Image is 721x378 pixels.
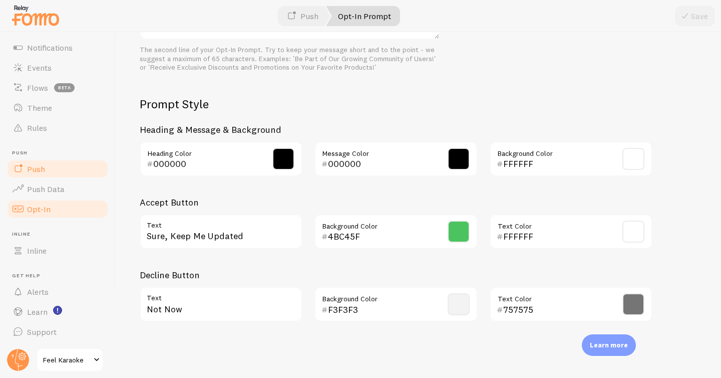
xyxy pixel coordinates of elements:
[27,164,45,174] span: Push
[6,78,109,98] a: Flows beta
[36,348,104,372] a: Feel Karaoke
[6,322,109,342] a: Support
[590,340,628,350] p: Learn more
[53,306,62,315] svg: <p>Watch New Feature Tutorials!</p>
[140,269,652,281] h3: Decline Button
[27,83,48,93] span: Flows
[140,214,302,231] label: Text
[27,184,65,194] span: Push Data
[6,118,109,138] a: Rules
[6,241,109,261] a: Inline
[6,179,109,199] a: Push Data
[6,282,109,302] a: Alerts
[27,307,48,317] span: Learn
[6,38,109,58] a: Notifications
[27,63,52,73] span: Events
[6,199,109,219] a: Opt-In
[12,231,109,238] span: Inline
[27,287,49,297] span: Alerts
[140,46,440,72] div: The second line of your Opt-In Prompt. Try to keep your message short and to the point - we sugge...
[6,159,109,179] a: Push
[6,58,109,78] a: Events
[27,204,51,214] span: Opt-In
[27,246,47,256] span: Inline
[54,83,75,92] span: beta
[27,43,73,53] span: Notifications
[12,150,109,156] span: Push
[582,334,636,356] div: Learn more
[140,197,652,208] h3: Accept Button
[140,287,302,304] label: Text
[140,96,652,112] h2: Prompt Style
[27,123,47,133] span: Rules
[6,98,109,118] a: Theme
[12,273,109,279] span: Get Help
[11,3,61,28] img: fomo-relay-logo-orange.svg
[6,302,109,322] a: Learn
[27,327,57,337] span: Support
[140,124,652,135] h3: Heading & Message & Background
[27,103,52,113] span: Theme
[43,354,91,366] span: Feel Karaoke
